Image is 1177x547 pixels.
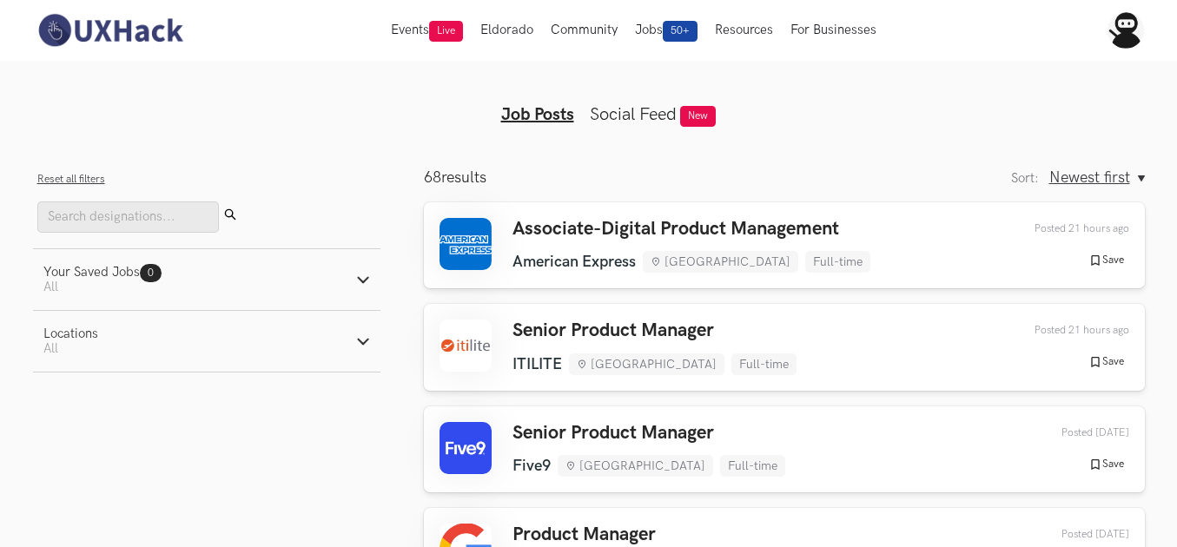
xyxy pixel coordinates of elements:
[37,201,219,233] input: Search
[33,12,188,49] img: UXHack-logo.png
[643,251,798,273] li: [GEOGRAPHIC_DATA]
[1021,324,1129,337] div: 13th Sep
[731,353,797,375] li: Full-time
[43,265,162,280] div: Your Saved Jobs
[429,21,463,42] span: Live
[424,168,441,187] span: 68
[1108,12,1144,49] img: Your profile pic
[1021,222,1129,235] div: 13th Sep
[512,218,870,241] h3: Associate-Digital Product Management
[680,106,716,127] span: New
[512,422,785,445] h3: Senior Product Manager
[501,104,574,125] a: Job Posts
[569,353,724,375] li: [GEOGRAPHIC_DATA]
[424,304,1145,390] a: Senior Product Manager ITILITE [GEOGRAPHIC_DATA] Full-time Posted 21 hours ago Save
[43,326,98,341] div: Locations
[424,202,1145,288] a: Associate-Digital Product Management American Express [GEOGRAPHIC_DATA] Full-time Posted 21 hours...
[1021,528,1129,541] div: 12th Sep
[1083,253,1129,268] button: Save
[512,253,636,271] li: American Express
[512,524,797,546] h3: Product Manager
[424,168,486,187] p: results
[663,21,698,42] span: 50+
[512,320,797,342] h3: Senior Product Manager
[37,173,105,186] button: Reset all filters
[33,249,380,310] button: Your Saved Jobs0 All
[1011,171,1039,186] label: Sort:
[1083,457,1129,472] button: Save
[1049,168,1145,187] button: Newest first, Sort:
[43,341,58,356] span: All
[590,104,677,125] a: Social Feed
[512,355,562,373] li: ITILITE
[33,311,380,372] button: LocationsAll
[43,280,58,294] span: All
[558,455,713,477] li: [GEOGRAPHIC_DATA]
[805,251,870,273] li: Full-time
[148,267,154,280] span: 0
[1049,168,1130,187] span: Newest first
[1021,426,1129,439] div: 12th Sep
[424,406,1145,492] a: Senior Product Manager Five9 [GEOGRAPHIC_DATA] Full-time Posted [DATE] Save
[1083,354,1129,370] button: Save
[512,457,551,475] li: Five9
[720,455,785,477] li: Full-time
[255,76,922,125] ul: Tabs Interface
